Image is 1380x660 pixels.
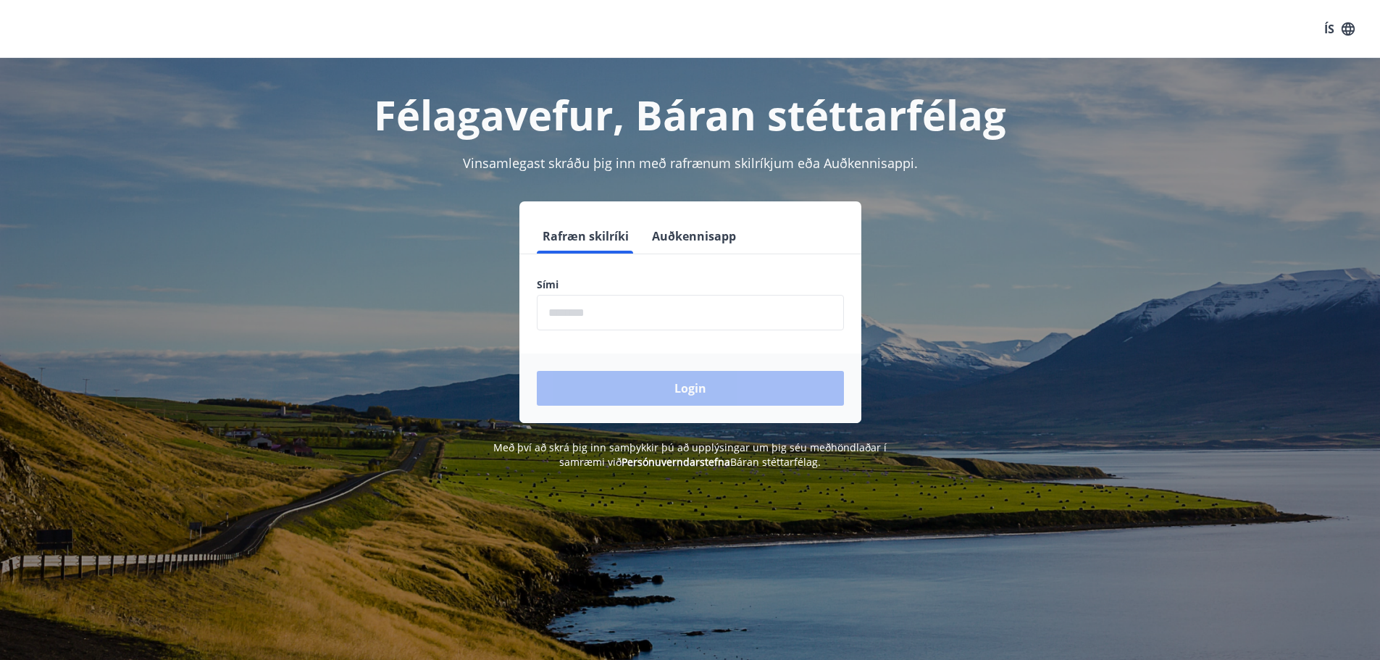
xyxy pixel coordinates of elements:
button: Rafræn skilríki [537,219,635,254]
label: Sími [537,277,844,292]
span: Vinsamlegast skráðu þig inn með rafrænum skilríkjum eða Auðkennisappi. [463,154,918,172]
h1: Félagavefur, Báran stéttarfélag [186,87,1195,142]
button: ÍS [1316,16,1363,42]
button: Auðkennisapp [646,219,742,254]
span: Með því að skrá þig inn samþykkir þú að upplýsingar um þig séu meðhöndlaðar í samræmi við Báran s... [493,440,887,469]
a: Persónuverndarstefna [622,455,730,469]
